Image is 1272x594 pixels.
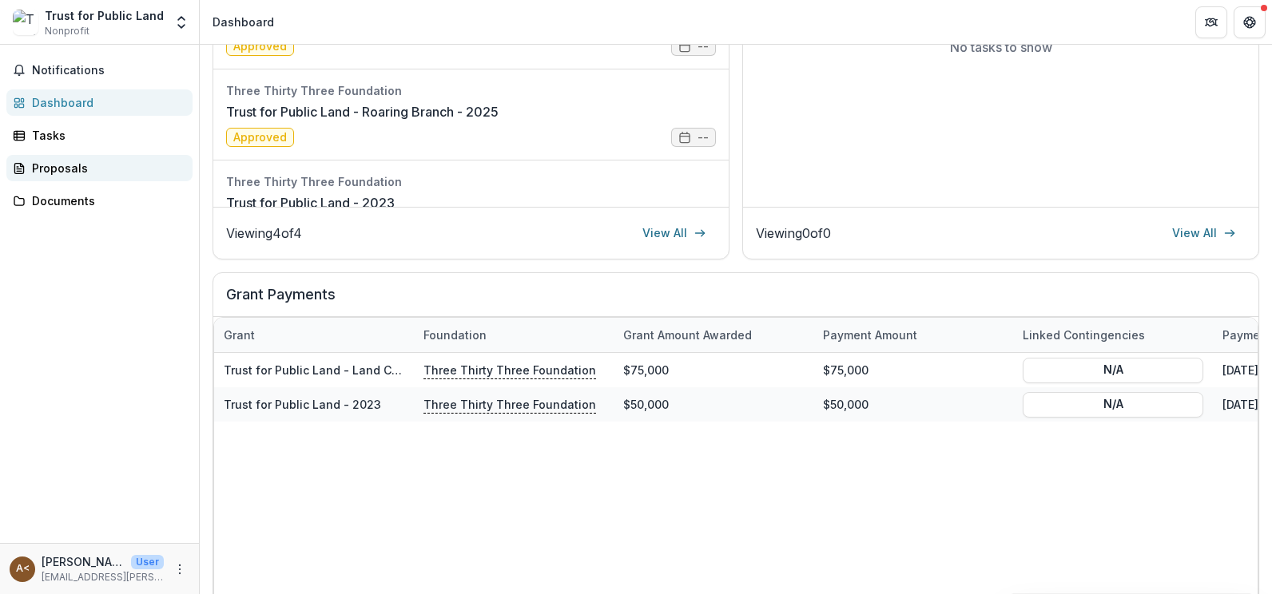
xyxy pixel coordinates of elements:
[1013,327,1155,343] div: Linked Contingencies
[414,318,614,352] div: Foundation
[614,318,813,352] div: Grant amount awarded
[226,102,499,121] a: Trust for Public Land - Roaring Branch - 2025
[813,353,1013,387] div: $75,000
[614,387,813,422] div: $50,000
[42,570,164,584] p: [EMAIL_ADDRESS][PERSON_NAME][DOMAIN_NAME]
[1023,357,1203,382] button: N/A
[950,38,1052,57] p: No tasks to show
[224,398,381,411] a: Trust for Public Land - 2023
[16,564,30,574] div: Ally McDougal <ally.mcdougal@tpl.org>
[42,553,125,570] p: [PERSON_NAME] <[EMAIL_ADDRESS][PERSON_NAME][DOMAIN_NAME]>
[756,224,831,243] p: Viewing 0 of 0
[1195,6,1227,38] button: Partners
[6,89,193,116] a: Dashboard
[32,160,180,176] div: Proposals
[32,64,186,77] span: Notifications
[226,286,1246,316] h2: Grant Payments
[813,318,1013,352] div: Payment Amount
[6,188,193,214] a: Documents
[32,127,180,144] div: Tasks
[226,224,302,243] p: Viewing 4 of 4
[6,122,193,148] a: Tasks
[32,94,180,111] div: Dashboard
[1023,391,1203,417] button: N/A
[6,57,193,83] button: Notifications
[1163,220,1246,246] a: View All
[614,353,813,387] div: $75,000
[1013,318,1213,352] div: Linked Contingencies
[423,395,596,413] p: Three Thirty Three Foundation
[214,318,414,352] div: Grant
[32,192,180,209] div: Documents
[224,363,500,377] a: Trust for Public Land - Land Conservation - 2024
[414,327,496,343] div: Foundation
[45,24,89,38] span: Nonprofit
[1234,6,1266,38] button: Get Help
[423,361,596,378] p: Three Thirty Three Foundation
[206,10,280,34] nav: breadcrumb
[170,6,193,38] button: Open entity switcher
[813,387,1013,422] div: $50,000
[633,220,716,246] a: View All
[45,7,164,24] div: Trust for Public Land
[213,14,274,30] div: Dashboard
[226,193,395,212] a: Trust for Public Land - 2023
[13,10,38,35] img: Trust for Public Land
[131,555,164,569] p: User
[6,155,193,181] a: Proposals
[214,327,264,343] div: Grant
[614,327,761,343] div: Grant amount awarded
[170,560,189,579] button: More
[813,327,927,343] div: Payment Amount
